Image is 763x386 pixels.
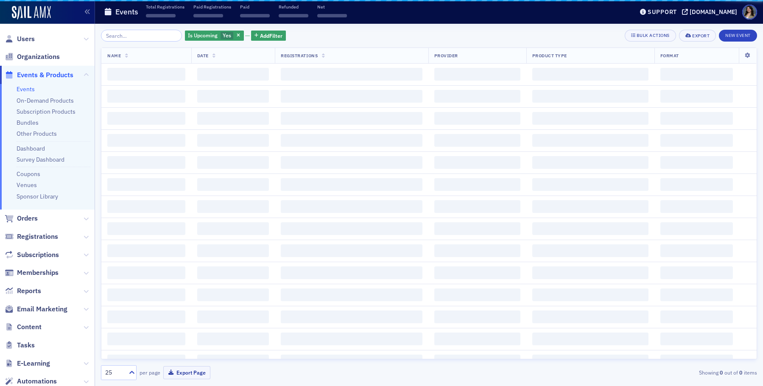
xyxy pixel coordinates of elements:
span: Tasks [17,341,35,350]
span: ‌ [197,333,269,345]
p: Net [317,4,347,10]
span: ‌ [193,14,223,17]
span: ‌ [660,288,733,301]
span: ‌ [317,14,347,17]
span: ‌ [281,178,422,191]
span: ‌ [197,200,269,213]
span: ‌ [434,222,520,235]
a: Orders [5,214,38,223]
span: ‌ [434,200,520,213]
span: ‌ [660,156,733,169]
label: per page [140,369,160,376]
span: ‌ [660,244,733,257]
span: ‌ [197,222,269,235]
span: ‌ [434,333,520,345]
span: Content [17,322,42,332]
span: Provider [434,53,458,59]
a: Events [17,85,35,93]
span: ‌ [107,266,185,279]
span: ‌ [660,310,733,323]
a: Automations [5,377,57,386]
span: ‌ [434,266,520,279]
a: Memberships [5,268,59,277]
a: Reports [5,286,41,296]
span: ‌ [532,355,648,367]
div: Bulk Actions [637,33,670,38]
span: Memberships [17,268,59,277]
span: ‌ [197,355,269,367]
a: Survey Dashboard [17,156,64,163]
span: ‌ [434,156,520,169]
span: ‌ [281,112,422,125]
span: ‌ [532,266,648,279]
span: Profile [742,5,757,20]
span: ‌ [107,310,185,323]
div: Showing out of items [544,369,757,376]
span: ‌ [660,90,733,103]
a: Other Products [17,130,57,137]
span: ‌ [532,200,648,213]
span: ‌ [532,68,648,81]
span: Date [197,53,209,59]
span: ‌ [434,134,520,147]
span: ‌ [197,310,269,323]
span: ‌ [107,244,185,257]
span: Automations [17,377,57,386]
span: ‌ [197,68,269,81]
span: ‌ [434,68,520,81]
input: Search… [101,30,182,42]
a: Bundles [17,119,39,126]
a: On-Demand Products [17,97,74,104]
span: ‌ [197,178,269,191]
span: Name [107,53,121,59]
strong: 0 [718,369,724,376]
span: Organizations [17,52,60,62]
span: ‌ [281,68,422,81]
span: ‌ [281,222,422,235]
span: ‌ [107,222,185,235]
span: ‌ [281,200,422,213]
span: ‌ [434,244,520,257]
span: ‌ [660,134,733,147]
span: ‌ [532,156,648,169]
a: Subscriptions [5,250,59,260]
span: ‌ [240,14,270,17]
span: ‌ [532,134,648,147]
span: ‌ [281,156,422,169]
span: ‌ [197,244,269,257]
span: ‌ [281,310,422,323]
span: ‌ [434,355,520,367]
a: SailAMX [12,6,51,20]
button: [DOMAIN_NAME] [682,9,740,15]
span: ‌ [532,222,648,235]
span: Product Type [532,53,567,59]
span: ‌ [532,333,648,345]
span: Yes [223,32,231,39]
span: ‌ [532,288,648,301]
span: ‌ [197,156,269,169]
a: Venues [17,181,37,189]
span: Users [17,34,35,44]
span: ‌ [434,310,520,323]
a: Registrations [5,232,58,241]
span: Email Marketing [17,305,67,314]
span: Registrations [281,53,318,59]
span: ‌ [281,90,422,103]
a: Users [5,34,35,44]
span: ‌ [434,112,520,125]
span: ‌ [197,266,269,279]
p: Refunded [279,4,308,10]
div: 25 [105,368,124,377]
p: Paid [240,4,270,10]
span: ‌ [281,266,422,279]
div: Support [648,8,677,16]
span: Format [660,53,679,59]
a: Email Marketing [5,305,67,314]
span: ‌ [281,244,422,257]
span: ‌ [146,14,176,17]
span: Events & Products [17,70,73,80]
span: ‌ [107,178,185,191]
button: New Event [719,30,757,42]
span: ‌ [660,68,733,81]
a: Subscription Products [17,108,75,115]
